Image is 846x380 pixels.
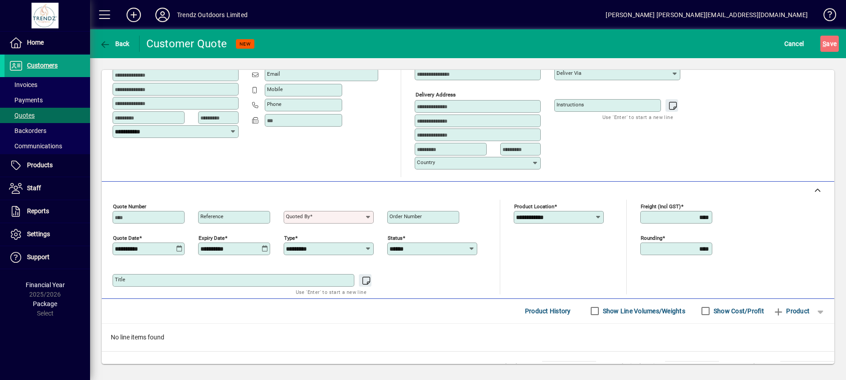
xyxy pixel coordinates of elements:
a: Backorders [5,123,90,138]
a: Communications [5,138,90,154]
button: Cancel [782,36,806,52]
div: No line items found [102,324,834,351]
mat-label: Reference [200,213,223,220]
mat-label: Country [417,159,435,165]
span: Backorders [9,127,46,134]
mat-hint: Use 'Enter' to start a new line [602,112,673,122]
td: Total Volume [488,361,542,372]
mat-label: Expiry date [199,234,225,241]
mat-label: Mobile [267,86,283,92]
span: Reports [27,207,49,215]
mat-label: Quote date [113,234,139,241]
span: Products [27,161,53,169]
a: Products [5,154,90,177]
mat-label: Email [267,71,280,77]
span: Cancel [784,37,804,51]
a: Home [5,32,90,54]
span: S [823,40,826,47]
span: ave [823,37,837,51]
mat-label: Title [115,276,125,283]
td: 0.00 [780,361,834,372]
span: NEW [240,41,251,47]
td: Freight (incl GST) [603,361,665,372]
div: Customer Quote [146,37,227,51]
button: Save [820,36,839,52]
span: Payments [9,96,43,104]
button: Product [769,303,814,319]
a: Payments [5,92,90,108]
mat-label: Status [388,234,403,241]
label: Show Line Volumes/Weights [601,307,685,316]
span: Settings [27,230,50,238]
a: Knowledge Base [817,2,835,31]
mat-label: Phone [267,101,281,107]
mat-hint: Use 'Enter' to start a new line [296,287,366,297]
span: Back [100,40,130,47]
span: Support [27,253,50,261]
mat-label: Order number [389,213,422,220]
mat-label: Type [284,234,295,241]
button: Back [97,36,132,52]
label: Show Cost/Profit [712,307,764,316]
app-page-header-button: Back [90,36,140,52]
a: Settings [5,223,90,246]
span: Communications [9,142,62,150]
div: [PERSON_NAME] [PERSON_NAME][EMAIL_ADDRESS][DOMAIN_NAME] [606,8,808,22]
a: Staff [5,177,90,200]
a: Support [5,246,90,269]
td: GST exclusive [726,361,780,372]
button: Profile [148,7,177,23]
mat-label: Deliver via [556,70,581,76]
span: Package [33,300,57,307]
mat-label: Freight (incl GST) [641,203,681,209]
span: Financial Year [26,281,65,288]
div: Trendz Outdoors Limited [177,8,248,22]
span: Product [773,304,810,318]
span: Product History [525,304,571,318]
mat-label: Rounding [641,234,662,241]
span: Invoices [9,81,37,88]
button: Product History [521,303,575,319]
a: Quotes [5,108,90,123]
td: 0.00 [665,361,719,372]
a: Reports [5,200,90,223]
span: Quotes [9,112,35,119]
span: Home [27,39,44,46]
mat-label: Product location [514,203,554,209]
a: Invoices [5,77,90,92]
span: Staff [27,184,41,192]
mat-label: Quoted by [286,213,310,220]
span: Customers [27,62,58,69]
button: Add [119,7,148,23]
mat-label: Instructions [556,101,584,108]
td: 0.0000 M³ [542,361,596,372]
mat-label: Quote number [113,203,146,209]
